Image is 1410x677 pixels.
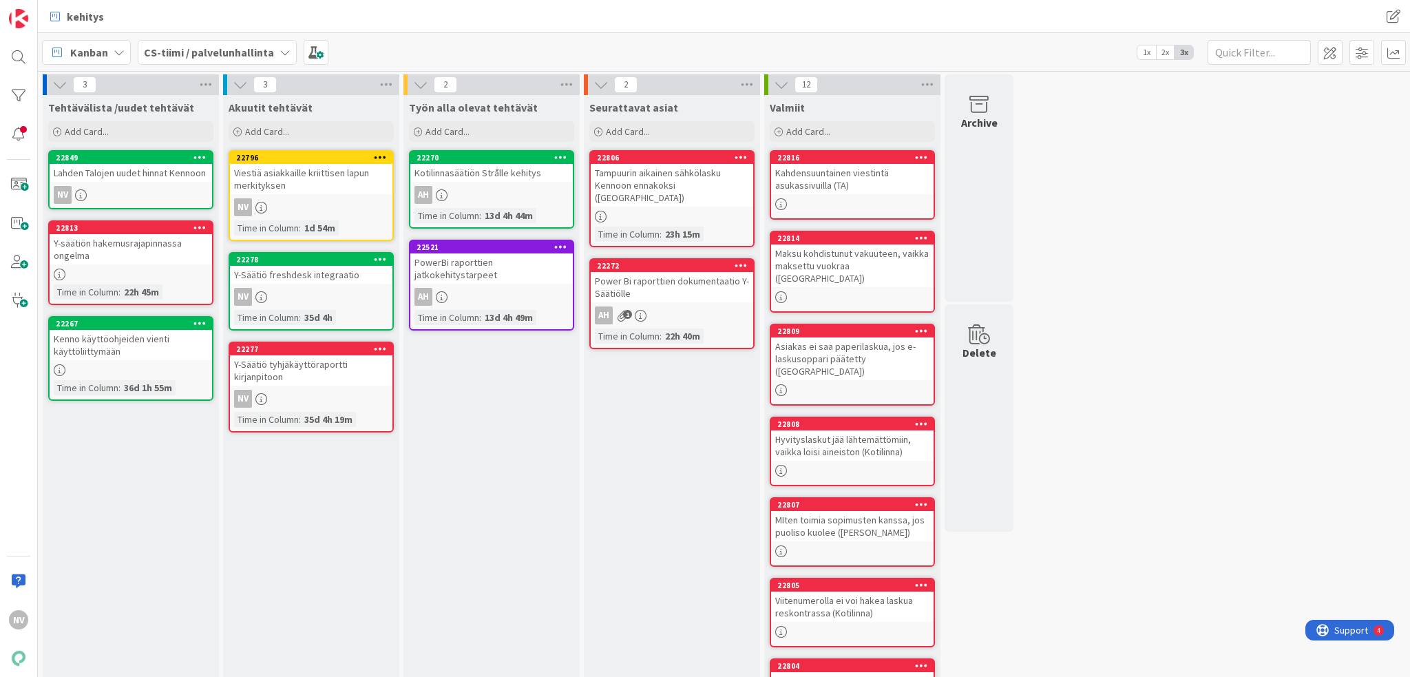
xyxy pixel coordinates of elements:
a: 22796Viestiä asiakkaille kriittisen lapun merkityksenNVTime in Column:1d 54m [229,150,394,241]
span: : [118,284,120,300]
span: 3x [1175,45,1193,59]
div: 13d 4h 49m [481,310,536,325]
img: Visit kanbanzone.com [9,9,28,28]
a: 22813Y-säätiön hakemusrajapinnassa ongelmaTime in Column:22h 45m [48,220,213,305]
span: Seurattavat asiat [589,101,678,114]
div: 22796Viestiä asiakkaille kriittisen lapun merkityksen [230,152,392,194]
div: 22808Hyvityslaskut jää lähtemättömiin, vaikka loisi aineiston (Kotilinna) [771,418,934,461]
span: : [299,220,301,236]
div: 22813 [50,222,212,234]
div: Kotilinnasäätiön Strålle kehitys [410,164,573,182]
div: 22849Lahden Talojen uudet hinnat Kennoon [50,152,212,182]
div: AH [410,186,573,204]
div: Lahden Talojen uudet hinnat Kennoon [50,164,212,182]
div: 22521 [417,242,573,252]
div: 35d 4h 19m [301,412,356,427]
div: Time in Column [234,220,299,236]
div: 22796 [236,153,392,163]
span: Support [29,2,63,19]
span: 2 [434,76,457,93]
div: 22277 [236,344,392,354]
div: 22277 [230,343,392,355]
div: 22808 [777,419,934,429]
a: 22270Kotilinnasäätiön Strålle kehitysAHTime in Column:13d 4h 44m [409,150,574,229]
div: 22805 [777,581,934,590]
div: Viestiä asiakkaille kriittisen lapun merkityksen [230,164,392,194]
span: kehitys [67,8,104,25]
div: 22270Kotilinnasäätiön Strålle kehitys [410,152,573,182]
div: 22270 [410,152,573,164]
div: 22804 [777,661,934,671]
div: Y-Säätiö tyhjäkäyttöraportti kirjanpitoon [230,355,392,386]
div: 22278Y-Säätiö freshdesk integraatio [230,253,392,284]
div: Archive [961,114,998,131]
div: Time in Column [595,329,660,344]
a: 22809Asiakas ei saa paperilaskua, jos e-laskusoppari päätetty ([GEOGRAPHIC_DATA]) [770,324,935,406]
div: 22814Maksu kohdistunut vakuuteen, vaikka maksettu vuokraa ([GEOGRAPHIC_DATA]) [771,232,934,287]
div: NV [50,186,212,204]
span: : [299,310,301,325]
div: 4 [72,6,75,17]
span: 2 [614,76,638,93]
a: 22521PowerBi raporttien jatkokehitystarpeetAHTime in Column:13d 4h 49m [409,240,574,331]
span: : [479,310,481,325]
div: 22272Power Bi raporttien dokumentaatio Y-Säätiölle [591,260,753,302]
div: Asiakas ei saa paperilaskua, jos e-laskusoppari päätetty ([GEOGRAPHIC_DATA]) [771,337,934,380]
div: AH [595,306,613,324]
div: Time in Column [234,310,299,325]
div: 22267 [50,317,212,330]
div: 22809 [777,326,934,336]
div: 36d 1h 55m [120,380,176,395]
span: Tehtävälista /uudet tehtävät [48,101,194,114]
div: 22270 [417,153,573,163]
span: : [479,208,481,223]
div: 1d 54m [301,220,339,236]
div: Y-Säätiö freshdesk integraatio [230,266,392,284]
div: 22809Asiakas ei saa paperilaskua, jos e-laskusoppari päätetty ([GEOGRAPHIC_DATA]) [771,325,934,380]
div: 22h 45m [120,284,162,300]
a: 22267Kenno käyttöohjeiden vienti käyttöliittymäänTime in Column:36d 1h 55m [48,316,213,401]
span: Kanban [70,44,108,61]
span: Työn alla olevat tehtävät [409,101,538,114]
span: 12 [795,76,818,93]
img: avatar [9,649,28,668]
a: kehitys [42,4,112,29]
div: 22804 [771,660,934,672]
div: NV [234,198,252,216]
a: 22805Viitenumerolla ei voi hakea laskua reskontrassa (Kotilinna) [770,578,935,647]
span: : [660,329,662,344]
div: 22849 [56,153,212,163]
span: Add Card... [606,125,650,138]
a: 22849Lahden Talojen uudet hinnat KennoonNV [48,150,213,209]
span: 1 [623,310,632,319]
div: 22267Kenno käyttöohjeiden vienti käyttöliittymään [50,317,212,360]
span: Valmiit [770,101,805,114]
span: 2x [1156,45,1175,59]
div: Maksu kohdistunut vakuuteen, vaikka maksettu vuokraa ([GEOGRAPHIC_DATA]) [771,244,934,287]
div: 22806 [597,153,753,163]
b: CS-tiimi / palvelunhallinta [144,45,274,59]
div: Tampuurin aikainen sähkölasku Kennoon ennakoksi ([GEOGRAPHIC_DATA]) [591,164,753,207]
div: 22809 [771,325,934,337]
div: Viitenumerolla ei voi hakea laskua reskontrassa (Kotilinna) [771,592,934,622]
div: AH [410,288,573,306]
span: Add Card... [245,125,289,138]
span: : [118,380,120,395]
a: 22806Tampuurin aikainen sähkölasku Kennoon ennakoksi ([GEOGRAPHIC_DATA])Time in Column:23h 15m [589,150,755,247]
div: NV [230,390,392,408]
div: Time in Column [414,310,479,325]
input: Quick Filter... [1208,40,1311,65]
div: 22816 [777,153,934,163]
div: 22805 [771,579,934,592]
div: NV [230,288,392,306]
a: 22278Y-Säätiö freshdesk integraatioNVTime in Column:35d 4h [229,252,394,331]
div: NV [230,198,392,216]
div: 23h 15m [662,227,704,242]
a: 22816Kahdensuuntainen viestintä asukassivuilla (TA) [770,150,935,220]
div: NV [234,288,252,306]
span: : [660,227,662,242]
div: 22278 [230,253,392,266]
a: 22807MIten toimia sopimusten kanssa, jos puoliso kuolee ([PERSON_NAME]) [770,497,935,567]
span: 3 [73,76,96,93]
a: 22277Y-Säätiö tyhjäkäyttöraportti kirjanpitoonNVTime in Column:35d 4h 19m [229,342,394,433]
